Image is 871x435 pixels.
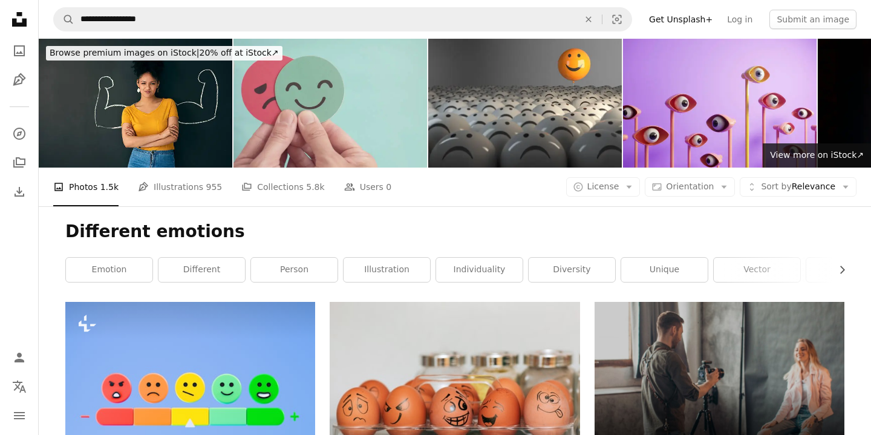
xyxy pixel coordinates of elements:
[65,390,315,401] a: A row of different colored smiley faces on a blue background
[7,122,31,146] a: Explore
[241,168,324,206] a: Collections 5.8k
[330,379,579,390] a: orange and white egg on stainless steel rack
[740,177,856,197] button: Sort byRelevance
[206,180,223,194] span: 955
[7,68,31,92] a: Illustrations
[529,258,615,282] a: diversity
[53,7,632,31] form: Find visuals sitewide
[623,39,817,168] img: Abstract eyes looking around
[770,150,864,160] span: View more on iStock ↗
[138,168,222,206] a: Illustrations 955
[233,39,427,168] img: Hands holding sad face hiding behind happy face, bipolar and depression, mental health, split per...
[575,8,602,31] button: Clear
[714,258,800,282] a: vector
[251,258,338,282] a: person
[831,258,844,282] button: scroll list to the right
[761,181,835,193] span: Relevance
[7,151,31,175] a: Collections
[66,258,152,282] a: emotion
[7,374,31,399] button: Language
[39,39,232,168] img: I am a strong woman!
[306,180,324,194] span: 5.8k
[566,177,641,197] button: License
[7,180,31,204] a: Download History
[666,182,714,191] span: Orientation
[602,8,631,31] button: Visual search
[7,345,31,370] a: Log in / Sign up
[642,10,720,29] a: Get Unsplash+
[621,258,708,282] a: unique
[436,258,523,282] a: individuality
[763,143,871,168] a: View more on iStock↗
[158,258,245,282] a: different
[761,182,791,191] span: Sort by
[769,10,856,29] button: Submit an image
[344,168,392,206] a: Users 0
[50,48,279,57] span: 20% off at iStock ↗
[386,180,391,194] span: 0
[54,8,74,31] button: Search Unsplash
[645,177,735,197] button: Orientation
[7,39,31,63] a: Photos
[344,258,430,282] a: illustration
[587,182,619,191] span: License
[428,39,622,168] img: Standing Out From The Crowd With Smiling Sphere
[7,404,31,428] button: Menu
[39,39,290,68] a: Browse premium images on iStock|20% off at iStock↗
[65,221,844,243] h1: Different emotions
[720,10,760,29] a: Log in
[50,48,199,57] span: Browse premium images on iStock |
